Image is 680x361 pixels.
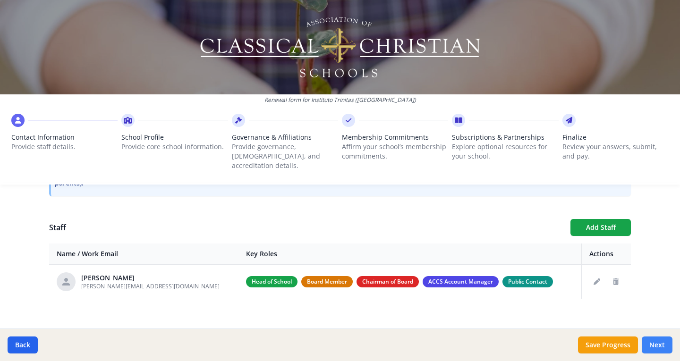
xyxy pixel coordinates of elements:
[608,274,623,289] button: Delete staff
[562,133,669,142] span: Finalize
[232,133,338,142] span: Governance & Affiliations
[452,142,558,161] p: Explore optional resources for your school.
[121,142,228,151] p: Provide core school information.
[49,243,238,265] th: Name / Work Email
[452,133,558,142] span: Subscriptions & Partnerships
[502,276,553,287] span: Public Contact
[578,336,638,353] button: Save Progress
[342,133,448,142] span: Membership Commitments
[562,142,669,161] p: Review your answers, submit, and pay.
[11,142,118,151] p: Provide staff details.
[301,276,353,287] span: Board Member
[11,133,118,142] span: Contact Information
[121,133,228,142] span: School Profile
[199,14,482,80] img: Logo
[238,243,581,265] th: Key Roles
[81,282,220,290] span: [PERSON_NAME][EMAIL_ADDRESS][DOMAIN_NAME]
[642,336,672,353] button: Next
[589,274,604,289] button: Edit staff
[81,273,220,283] div: [PERSON_NAME]
[8,336,38,353] button: Back
[423,276,499,287] span: ACCS Account Manager
[49,222,563,233] h1: Staff
[246,276,297,287] span: Head of School
[357,276,419,287] span: Chairman of Board
[570,219,631,236] button: Add Staff
[582,243,631,265] th: Actions
[232,142,338,170] p: Provide governance, [DEMOGRAPHIC_DATA], and accreditation details.
[342,142,448,161] p: Affirm your school’s membership commitments.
